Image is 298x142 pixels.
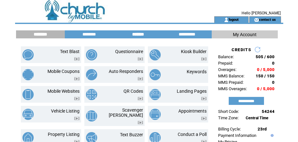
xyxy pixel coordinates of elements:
img: vehicle-listing.png [22,109,34,120]
span: Hello [PERSON_NAME] [242,11,281,15]
span: Billing Cycle: [218,127,241,131]
a: Conduct a Poll [178,132,207,137]
span: 150 / 150 [256,74,275,78]
span: MMS Prepaid: [218,80,243,85]
img: auto-responders.png [86,69,97,80]
a: Payment Information [218,133,256,138]
span: 505 / 600 [256,54,275,59]
img: appointments.png [149,109,161,120]
img: text-blast.png [22,49,34,60]
a: Mobile Coupons [47,69,80,74]
img: qr-codes.png [86,89,97,100]
span: 23rd [258,127,267,131]
a: contact us [259,17,276,21]
a: Vehicle Listing [51,108,80,114]
span: MMS Overages: [218,86,247,91]
img: help.gif [269,134,274,137]
span: Time Zone: [218,115,239,120]
span: My Account [233,32,257,37]
a: Text Buzzer [120,132,143,137]
a: Scavenger [PERSON_NAME] [109,107,143,118]
img: account_icon.gif [224,17,229,22]
img: video.png [138,57,143,61]
img: scavenger-hunt.png [86,110,97,122]
span: CREDITS [232,47,251,52]
img: video.png [74,117,80,120]
img: keywords.png [149,69,161,80]
a: Kiosk Builder [181,49,207,54]
a: Keywords [187,69,207,74]
a: Property Listing [48,132,80,137]
a: QR Codes [123,89,143,94]
a: Auto Responders [109,69,143,74]
span: Prepaid: [218,61,233,66]
a: Questionnaire [115,49,143,54]
span: Overages: [218,67,236,72]
span: 0 [272,61,275,66]
img: video.png [74,57,80,61]
span: Central Time [246,116,268,120]
img: video.png [138,77,143,81]
img: video.png [138,97,143,100]
img: video.png [74,77,80,81]
span: Balance: [218,54,234,59]
img: video.png [201,97,207,100]
img: landing-pages.png [149,89,161,100]
img: video.png [138,121,143,124]
img: mobile-websites.png [22,89,34,100]
img: video.png [201,117,207,120]
a: Landing Pages [177,89,207,94]
a: Text Blast [60,49,80,54]
img: kiosk-builder.png [149,49,161,60]
a: Appointments [178,108,207,114]
span: MMS Balance: [218,74,244,78]
span: 0 / 5,000 [257,67,275,72]
img: video.png [201,57,207,61]
span: 0 [272,80,275,85]
img: mobile-coupons.png [22,69,34,80]
span: Short Code: [218,109,239,114]
span: 0 / 5,000 [257,86,275,91]
img: questionnaire.png [86,49,97,60]
a: logout [229,17,239,21]
img: video.png [74,97,80,100]
img: contact_us_icon.gif [254,17,259,22]
a: Mobile Websites [47,89,80,94]
span: 54244 [262,109,275,114]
